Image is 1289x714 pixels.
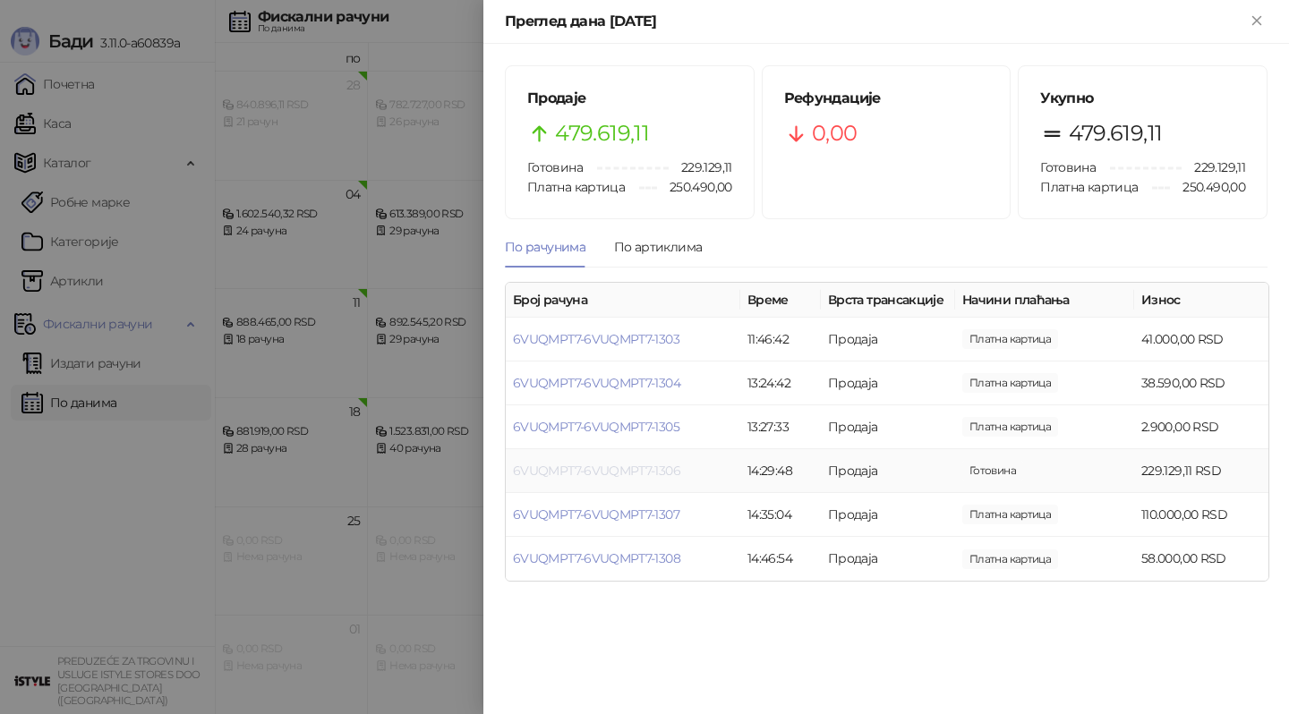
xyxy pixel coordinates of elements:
[740,318,821,361] td: 11:46:42
[1040,179,1138,195] span: Платна картица
[1170,177,1245,197] span: 250.490,00
[1134,449,1268,493] td: 229.129,11 RSD
[740,537,821,581] td: 14:46:54
[513,463,680,479] a: 6VUQMPT7-6VUQMPT7-1306
[962,373,1058,393] span: 38.590,00
[1246,11,1268,32] button: Close
[669,157,732,177] span: 229.129,11
[812,116,857,150] span: 0,00
[740,405,821,449] td: 13:27:33
[1134,537,1268,581] td: 58.000,00 RSD
[1134,283,1268,318] th: Износ
[527,159,583,175] span: Готовина
[657,177,732,197] span: 250.490,00
[513,419,679,435] a: 6VUQMPT7-6VUQMPT7-1305
[740,449,821,493] td: 14:29:48
[740,361,821,405] td: 13:24:42
[513,375,680,391] a: 6VUQMPT7-6VUQMPT7-1304
[821,449,955,493] td: Продаја
[955,283,1134,318] th: Начини плаћања
[1040,159,1096,175] span: Готовина
[821,537,955,581] td: Продаја
[962,549,1058,569] span: 58.000,00
[527,179,625,195] span: Платна картица
[513,506,679,523] a: 6VUQMPT7-6VUQMPT7-1307
[1069,116,1163,150] span: 479.619,11
[505,237,585,257] div: По рачунима
[962,329,1058,349] span: 41.000,00
[527,88,732,109] h5: Продаје
[821,283,955,318] th: Врста трансакције
[962,505,1058,524] span: 110.000,00
[1134,405,1268,449] td: 2.900,00 RSD
[962,417,1058,437] span: 2.900,00
[821,318,955,361] td: Продаја
[506,283,740,318] th: Број рачуна
[1134,318,1268,361] td: 41.000,00 RSD
[740,283,821,318] th: Време
[1040,88,1245,109] h5: Укупно
[614,237,702,257] div: По артиклима
[962,461,1023,480] span: 229.129,11
[505,11,1246,32] div: Преглед дана [DATE]
[740,493,821,537] td: 14:35:04
[821,493,955,537] td: Продаја
[1134,493,1268,537] td: 110.000,00 RSD
[1134,361,1268,405] td: 38.590,00 RSD
[513,331,679,347] a: 6VUQMPT7-6VUQMPT7-1303
[784,88,989,109] h5: Рефундације
[555,116,649,150] span: 479.619,11
[821,361,955,405] td: Продаја
[513,550,680,566] a: 6VUQMPT7-6VUQMPT7-1308
[1182,157,1245,177] span: 229.129,11
[821,405,955,449] td: Продаја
